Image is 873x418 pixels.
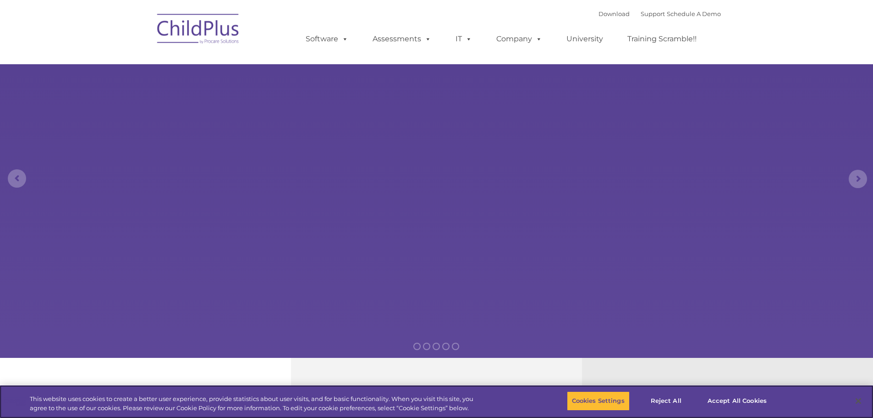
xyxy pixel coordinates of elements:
[567,391,630,411] button: Cookies Settings
[446,30,481,48] a: IT
[637,391,695,411] button: Reject All
[30,395,480,412] div: This website uses cookies to create a better user experience, provide statistics about user visit...
[598,10,630,17] a: Download
[598,10,721,17] font: |
[363,30,440,48] a: Assessments
[487,30,551,48] a: Company
[153,7,244,53] img: ChildPlus by Procare Solutions
[667,10,721,17] a: Schedule A Demo
[618,30,706,48] a: Training Scramble!!
[557,30,612,48] a: University
[296,30,357,48] a: Software
[641,10,665,17] a: Support
[848,391,868,411] button: Close
[703,391,772,411] button: Accept All Cookies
